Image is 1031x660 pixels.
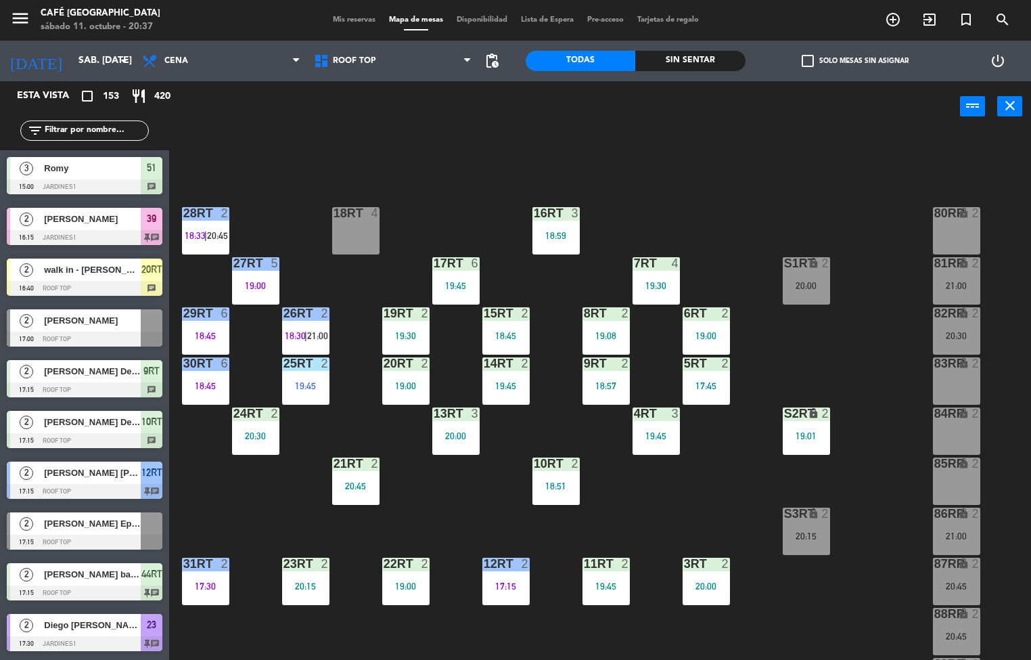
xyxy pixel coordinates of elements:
[20,365,33,378] span: 2
[821,408,829,420] div: 2
[131,88,147,104] i: restaurant
[633,281,680,290] div: 19:30
[582,381,630,391] div: 18:57
[580,16,631,24] span: Pre-acceso
[1002,97,1018,114] i: close
[79,88,95,104] i: crop_square
[183,357,184,370] div: 30RT
[271,408,279,420] div: 2
[783,281,830,290] div: 20:00
[44,516,141,531] span: [PERSON_NAME] Epiquien
[933,331,980,340] div: 20:30
[382,331,430,340] div: 19:30
[933,581,980,591] div: 20:45
[784,408,785,420] div: S2RT
[671,408,679,420] div: 3
[784,257,785,269] div: S1RT
[41,20,160,34] div: sábado 11. octubre - 20:37
[721,307,729,320] div: 2
[44,263,141,277] span: walk in - [PERSON_NAME]
[20,213,33,226] span: 2
[232,281,279,290] div: 19:00
[185,230,206,241] span: 18:33
[182,331,229,340] div: 18:45
[141,414,162,430] span: 10RT
[584,357,585,370] div: 9RT
[584,307,585,320] div: 8RT
[571,207,579,219] div: 3
[971,508,980,520] div: 2
[382,581,430,591] div: 19:00
[20,517,33,531] span: 2
[147,617,156,633] span: 23
[307,330,328,341] span: 21:00
[721,558,729,570] div: 2
[141,261,162,278] span: 20RT
[432,431,480,441] div: 20:00
[482,331,530,340] div: 18:45
[232,431,279,441] div: 20:30
[183,558,184,570] div: 31RT
[960,96,985,116] button: power_input
[154,89,170,104] span: 420
[971,357,980,370] div: 2
[282,381,329,391] div: 19:45
[44,415,141,429] span: [PERSON_NAME] Del [PERSON_NAME]
[321,558,329,570] div: 2
[958,558,969,569] i: lock
[484,307,484,320] div: 15RT
[521,357,529,370] div: 2
[44,212,141,226] span: [PERSON_NAME]
[321,307,329,320] div: 2
[20,263,33,277] span: 2
[484,558,484,570] div: 12RT
[20,416,33,429] span: 2
[143,363,160,379] span: 9RT
[631,16,706,24] span: Tarjetas de regalo
[534,207,534,219] div: 16RT
[271,257,279,269] div: 5
[304,330,307,341] span: |
[116,53,132,69] i: arrow_drop_down
[27,123,43,139] i: filter_list
[526,51,635,71] div: Todas
[683,581,730,591] div: 20:00
[683,381,730,391] div: 17:45
[802,55,909,67] label: Solo mesas sin asignar
[20,619,33,632] span: 2
[382,381,430,391] div: 19:00
[958,458,969,469] i: lock
[321,357,329,370] div: 2
[965,97,981,114] i: power_input
[958,608,969,619] i: lock
[421,558,429,570] div: 2
[671,257,679,269] div: 4
[635,51,745,71] div: Sin sentar
[997,96,1022,116] button: close
[971,558,980,570] div: 2
[183,307,184,320] div: 29RT
[958,408,969,419] i: lock
[421,307,429,320] div: 2
[20,466,33,480] span: 2
[182,581,229,591] div: 17:30
[683,331,730,340] div: 19:00
[783,431,830,441] div: 19:01
[204,230,207,241] span: |
[971,307,980,320] div: 2
[684,307,685,320] div: 6RT
[221,207,229,219] div: 2
[10,8,30,33] button: menu
[621,357,629,370] div: 2
[44,161,141,175] span: Romy
[958,12,974,28] i: turned_in_not
[20,162,33,175] span: 3
[921,12,938,28] i: exit_to_app
[621,307,629,320] div: 2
